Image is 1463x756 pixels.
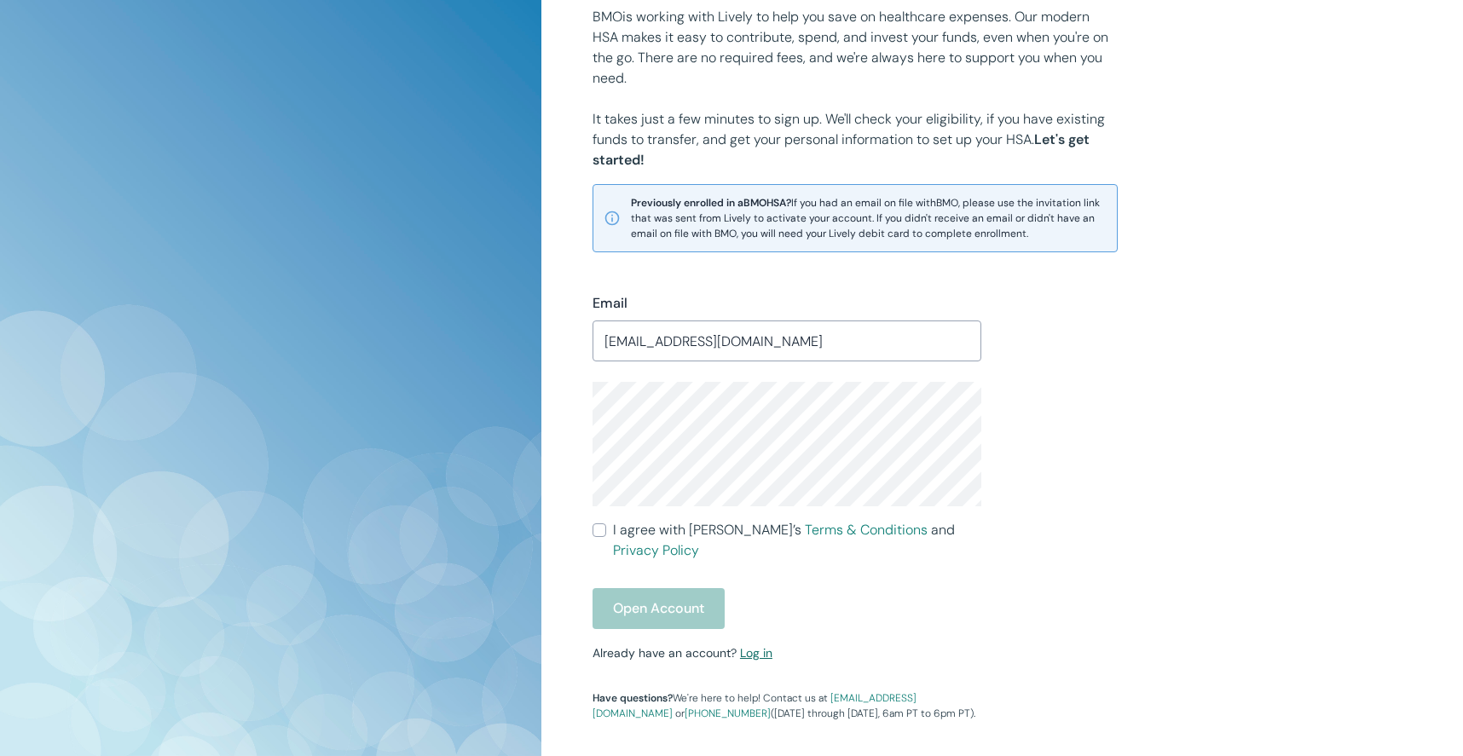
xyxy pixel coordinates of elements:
span: If you had an email on file with BMO , please use the invitation link that was sent from Lively t... [631,195,1107,241]
a: [PHONE_NUMBER] [685,707,771,720]
p: BMO is working with Lively to help you save on healthcare expenses. Our modern HSA makes it easy ... [593,7,1118,89]
p: It takes just a few minutes to sign up. We'll check your eligibility, if you have existing funds ... [593,109,1118,170]
a: Log in [740,645,772,661]
strong: Have questions? [593,691,673,705]
span: I agree with [PERSON_NAME]’s and [613,520,981,561]
small: Already have an account? [593,645,772,661]
a: Terms & Conditions [805,521,928,539]
a: Privacy Policy [613,541,699,559]
p: We're here to help! Contact us at or ([DATE] through [DATE], 6am PT to 6pm PT). [593,690,981,721]
strong: Previously enrolled in a BMO HSA? [631,196,791,210]
label: Email [593,293,627,314]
